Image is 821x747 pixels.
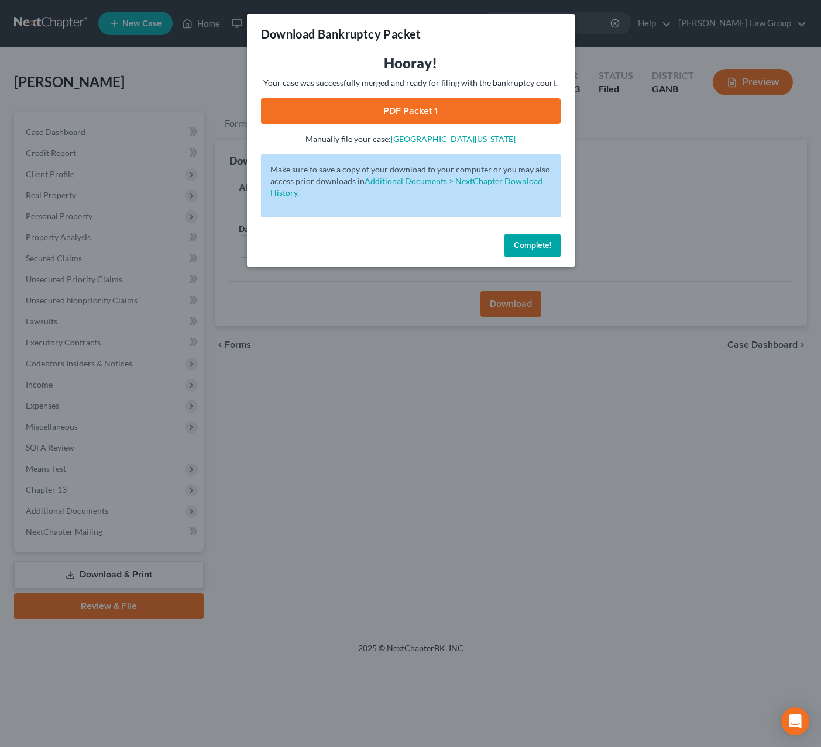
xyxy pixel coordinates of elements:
[261,98,561,124] a: PDF Packet 1
[270,164,551,199] p: Make sure to save a copy of your download to your computer or you may also access prior downloads in
[270,176,542,198] a: Additional Documents > NextChapter Download History.
[261,26,421,42] h3: Download Bankruptcy Packet
[261,77,561,89] p: Your case was successfully merged and ready for filing with the bankruptcy court.
[261,133,561,145] p: Manually file your case:
[261,54,561,72] h3: Hooray!
[391,134,516,144] a: [GEOGRAPHIC_DATA][US_STATE]
[504,234,561,257] button: Complete!
[514,240,551,250] span: Complete!
[781,707,809,735] div: Open Intercom Messenger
